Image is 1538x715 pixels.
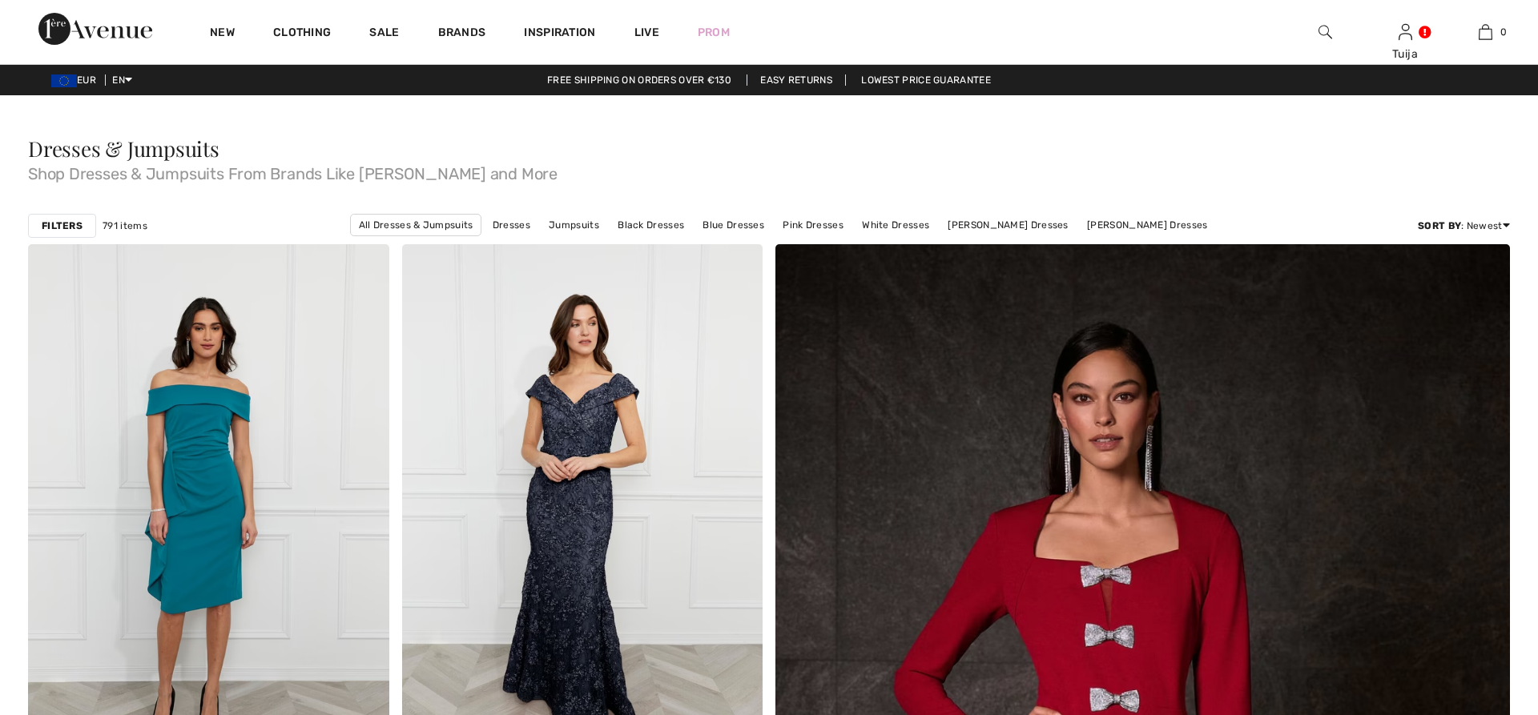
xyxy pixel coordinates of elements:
[698,24,730,41] a: Prom
[103,219,147,233] span: 791 items
[1418,220,1461,231] strong: Sort By
[610,215,692,235] a: Black Dresses
[940,215,1076,235] a: [PERSON_NAME] Dresses
[485,215,538,235] a: Dresses
[524,26,595,42] span: Inspiration
[1079,215,1215,235] a: [PERSON_NAME] Dresses
[1500,25,1507,39] span: 0
[273,26,331,42] a: Clothing
[1446,22,1524,42] a: 0
[38,13,152,45] img: 1ère Avenue
[210,26,235,42] a: New
[848,74,1004,86] a: Lowest Price Guarantee
[350,214,482,236] a: All Dresses & Jumpsuits
[28,135,219,163] span: Dresses & Jumpsuits
[1479,22,1492,42] img: My Bag
[775,215,852,235] a: Pink Dresses
[854,215,937,235] a: White Dresses
[1319,22,1332,42] img: search the website
[541,215,607,235] a: Jumpsuits
[438,26,486,42] a: Brands
[51,74,103,86] span: EUR
[1366,46,1444,62] div: Tuija
[51,74,77,87] img: Euro
[369,26,399,42] a: Sale
[112,74,132,86] span: EN
[747,74,846,86] a: Easy Returns
[1399,22,1412,42] img: My Info
[634,24,659,41] a: Live
[1399,24,1412,39] a: Sign In
[28,159,1510,182] span: Shop Dresses & Jumpsuits From Brands Like [PERSON_NAME] and More
[1418,219,1510,233] div: : Newest
[534,74,744,86] a: Free shipping on orders over €130
[695,215,772,235] a: Blue Dresses
[42,219,83,233] strong: Filters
